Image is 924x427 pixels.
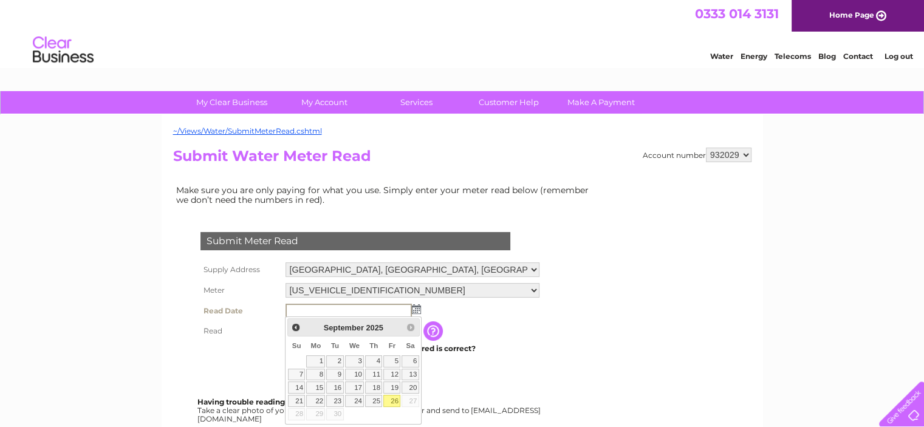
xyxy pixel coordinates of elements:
div: Clear Business is a trading name of Verastar Limited (registered in [GEOGRAPHIC_DATA] No. 3667643... [176,7,750,59]
td: Are you sure the read you have entered is correct? [282,341,542,357]
td: Make sure you are only paying for what you use. Simply enter your meter read below (remember we d... [173,182,598,208]
a: Energy [741,52,767,61]
a: 24 [345,395,364,407]
a: Make A Payment [551,91,651,114]
a: Telecoms [775,52,811,61]
a: 10 [345,369,364,381]
a: 18 [365,381,382,394]
a: My Clear Business [182,91,282,114]
span: Saturday [406,342,414,349]
a: 26 [383,395,400,407]
span: Monday [311,342,321,349]
span: Tuesday [331,342,339,349]
a: 20 [402,381,419,394]
a: 3 [345,355,364,367]
a: ~/Views/Water/SubmitMeterRead.cshtml [173,126,322,135]
a: 7 [288,369,305,381]
a: 1 [306,355,325,367]
span: Thursday [369,342,378,349]
a: Log out [884,52,912,61]
th: Read [197,321,282,341]
a: 19 [383,381,400,394]
span: Sunday [292,342,301,349]
span: September [324,323,364,332]
a: 5 [383,355,400,367]
th: Read Date [197,301,282,321]
a: 22 [306,395,325,407]
a: 16 [326,381,343,394]
a: 4 [365,355,382,367]
a: 11 [365,369,382,381]
a: 23 [326,395,343,407]
a: Prev [289,320,303,334]
a: 14 [288,381,305,394]
div: Take a clear photo of your readings, tell us which supply it's for and send to [EMAIL_ADDRESS][DO... [197,398,542,423]
a: 6 [402,355,419,367]
div: Account number [643,148,751,162]
span: Wednesday [349,342,360,349]
a: 17 [345,381,364,394]
span: Friday [389,342,396,349]
a: 21 [288,395,305,407]
a: 13 [402,369,419,381]
span: 2025 [366,323,383,332]
a: 25 [365,395,382,407]
a: 12 [383,369,400,381]
a: 2 [326,355,343,367]
span: Prev [291,323,301,332]
a: Contact [843,52,873,61]
a: Blog [818,52,836,61]
h2: Submit Water Meter Read [173,148,751,171]
b: Having trouble reading your meter? [197,397,334,406]
a: Customer Help [459,91,559,114]
th: Meter [197,280,282,301]
a: Services [366,91,467,114]
img: logo.png [32,32,94,69]
a: My Account [274,91,374,114]
a: Water [710,52,733,61]
a: 0333 014 3131 [695,6,779,21]
img: ... [412,304,421,314]
a: 15 [306,381,325,394]
th: Supply Address [197,259,282,280]
input: Information [423,321,445,341]
div: Submit Meter Read [200,232,510,250]
a: 9 [326,369,343,381]
a: 8 [306,369,325,381]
